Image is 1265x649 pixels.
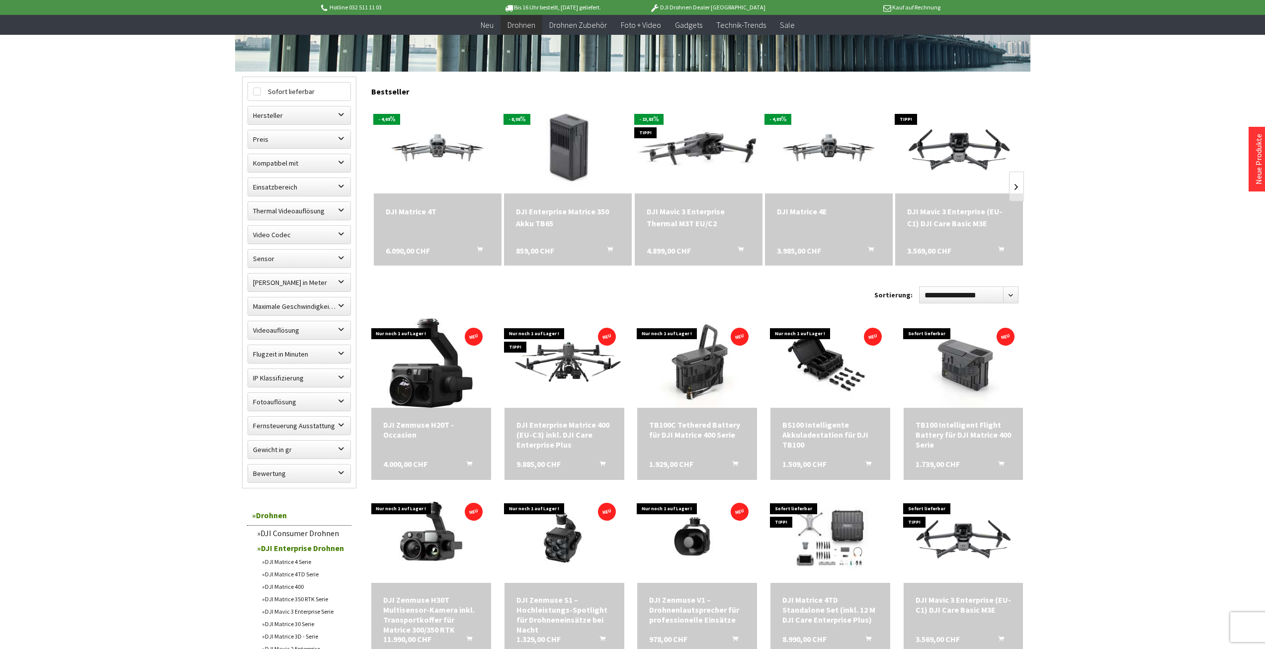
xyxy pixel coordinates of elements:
[916,420,1012,450] div: TB100 Intelligent Flight Battery für DJI Matrice 400 Serie
[630,1,785,13] p: DJI Drohnen Dealer [GEOGRAPHIC_DATA]
[248,250,350,268] label: Sensor
[516,205,620,229] a: DJI Enterprise Matrice 350 Akku TB65 859,00 CHF In den Warenkorb
[777,245,821,257] span: 3.985,00 CHF
[986,634,1010,647] button: In den Warenkorb
[454,634,478,647] button: In den Warenkorb
[386,205,490,217] a: DJI Matrice 4T 6.090,00 CHF In den Warenkorb
[490,86,646,211] img: DJI Enterprise Matrice 350 Akku TB65
[248,154,350,172] label: Kompatibel mit
[770,495,890,581] img: DJI Matrice 4TD Standalone Set (inkl. 12 M DJI Care Enterprise Plus)
[726,245,750,258] button: In den Warenkorb
[765,112,893,185] img: DJI Matrice 4E
[771,318,889,408] img: BS100 Intelligente Akkuladestation für DJI TB100
[505,330,624,397] img: DJI Enterprise Matrice 400 (EU-C3) inkl. DJI Care Enterprise Plus
[904,318,1022,408] img: TB100 Intelligent Flight Battery für DJI Matrice 400 Serie
[782,595,878,625] a: DJI Matrice 4TD Standalone Set (inkl. 12 M DJI Care Enterprise Plus) 8.990,00 CHF In den Warenkorb
[635,108,762,189] img: DJI Mavic 3 Enterprise Thermal M3T EU/C2
[248,274,350,291] label: Maximale Flughöhe in Meter
[248,464,350,482] label: Bewertung
[371,77,1023,101] div: Bestseller
[383,420,479,440] a: DJI Zenmuse H20T - Occasion 4.000,00 CHF In den Warenkorb
[720,459,744,472] button: In den Warenkorb
[507,20,535,30] span: Drohnen
[371,493,491,583] img: DJI Zenmuse H30T Multisensor-Kamera inkl. Transportkoffer für Matrice 300/350 RTK
[383,595,479,635] a: DJI Zenmuse H30T Multisensor-Kamera inkl. Transportkoffer für Matrice 300/350 RTK 11.990,00 CHF I...
[782,459,827,469] span: 1.509,00 CHF
[516,459,561,469] span: 9.885,00 CHF
[856,245,880,258] button: In den Warenkorb
[782,634,827,644] span: 8.990,00 CHF
[257,568,351,580] a: DJI Matrice 4TD Serie
[386,245,430,257] span: 6.090,00 CHF
[675,20,702,30] span: Gadgets
[247,505,351,526] a: Drohnen
[621,20,661,30] span: Foto + Video
[481,20,494,30] span: Neu
[383,459,427,469] span: 4.000,00 CHF
[386,205,490,217] div: DJI Matrice 4T
[516,595,612,635] a: DJI Zenmuse S1 – Hochleistungs-Spotlight für Drohneneinsätze bei Nacht 1.329,00 CHF In den Warenkorb
[248,178,350,196] label: Einsatzbereich
[904,504,1023,572] img: DJI Mavic 3 Enterprise (EU-C1) DJI Care Basic M3E
[516,420,612,450] div: DJI Enterprise Matrice 400 (EU-C3) inkl. DJI Care Enterprise Plus
[782,420,878,450] a: BS100 Intelligente Akkuladestation für DJI TB100 1.509,00 CHF In den Warenkorb
[549,20,607,30] span: Drohnen Zubehör
[257,618,351,630] a: DJI Matrice 30 Serie
[649,595,745,625] a: DJI Zenmuse V1 – Drohnenlautsprecher für professionelle Einsätze 978,00 CHF In den Warenkorb
[638,493,757,583] img: DJI Zenmuse V1 – Drohnenlautsprecher für professionelle Einsätze
[248,130,350,148] label: Preis
[614,15,668,35] a: Foto + Video
[248,226,350,244] label: Video Codec
[907,245,951,257] span: 3.569,00 CHF
[248,417,350,435] label: Fernsteuerung Ausstattung
[516,595,612,635] div: DJI Zenmuse S1 – Hochleistungs-Spotlight für Drohneneinsätze bei Nacht
[780,20,795,30] span: Sale
[320,1,475,13] p: Hotline 032 511 11 03
[895,112,1023,185] img: DJI Mavic 3 Enterprise (EU-C1) DJI Care Basic M3E
[777,205,881,217] div: DJI Matrice 4E
[916,634,960,644] span: 3.569,00 CHF
[649,459,693,469] span: 1.929,00 CHF
[248,441,350,459] label: Gewicht in gr
[720,634,744,647] button: In den Warenkorb
[252,541,351,556] a: DJI Enterprise Drohnen
[257,580,351,593] a: DJI Matrice 400
[1254,134,1264,185] a: Neue Produkte
[248,345,350,363] label: Flugzeit in Minuten
[248,297,350,315] label: Maximale Geschwindigkeit in km/h
[474,15,501,35] a: Neu
[647,245,691,257] span: 4.899,00 CHF
[374,112,502,185] img: DJI Matrice 4T
[257,605,351,618] a: DJI Mavic 3 Enterprise Serie
[386,318,476,408] img: DJI Zenmuse H20T - Occasion
[454,459,478,472] button: In den Warenkorb
[716,20,766,30] span: Technik-Trends
[986,459,1010,472] button: In den Warenkorb
[777,205,881,217] a: DJI Matrice 4E 3.985,00 CHF In den Warenkorb
[907,205,1011,229] div: DJI Mavic 3 Enterprise (EU-C1) DJI Care Basic M3E
[649,595,745,625] div: DJI Zenmuse V1 – Drohnenlautsprecher für professionelle Einsätze
[649,420,745,440] div: TB100C Tethered Battery für DJI Matrice 400 Serie
[986,245,1010,258] button: In den Warenkorb
[542,15,614,35] a: Drohnen Zubehör
[248,83,350,100] label: Sofort lieferbar
[588,459,611,472] button: In den Warenkorb
[257,556,351,568] a: DJI Matrice 4 Serie
[916,595,1012,615] div: DJI Mavic 3 Enterprise (EU-C1) DJI Care Basic M3E
[853,634,877,647] button: In den Warenkorb
[638,318,757,408] img: TB100C Tethered Battery für DJI Matrice 400 Serie
[257,630,351,643] a: DJI Matrice 3D - Serie
[782,420,878,450] div: BS100 Intelligente Akkuladestation für DJI TB100
[465,245,489,258] button: In den Warenkorb
[916,595,1012,615] a: DJI Mavic 3 Enterprise (EU-C1) DJI Care Basic M3E 3.569,00 CHF In den Warenkorb
[647,205,751,229] div: DJI Mavic 3 Enterprise Thermal M3T EU/C2
[383,595,479,635] div: DJI Zenmuse H30T Multisensor-Kamera inkl. Transportkoffer für Matrice 300/350 RTK
[505,493,624,583] img: DJI Zenmuse S1 – Hochleistungs-Spotlight für Drohneneinsätze bei Nacht
[916,420,1012,450] a: TB100 Intelligent Flight Battery für DJI Matrice 400 Serie 1.739,00 CHF In den Warenkorb
[916,459,960,469] span: 1.739,00 CHF
[248,393,350,411] label: Fotoauflösung
[257,593,351,605] a: DJI Matrice 350 RTK Serie
[501,15,542,35] a: Drohnen
[782,595,878,625] div: DJI Matrice 4TD Standalone Set (inkl. 12 M DJI Care Enterprise Plus)
[248,369,350,387] label: IP Klassifizierung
